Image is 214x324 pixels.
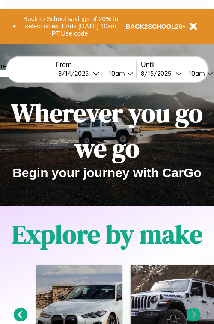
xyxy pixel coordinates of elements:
button: 10am [102,69,136,78]
div: 8 / 15 / 2025 [141,69,175,77]
div: 8 / 14 / 2025 [58,69,93,77]
div: 10am [184,69,207,77]
label: From [56,61,136,69]
button: 8/14/2025 [56,69,102,78]
h1: Explore by make [12,217,202,252]
div: 10am [104,69,127,77]
button: Back to School savings of 20% in select cities! Ends [DATE] 10am PT.Use code: [16,13,126,39]
b: BACK2SCHOOL20 [126,23,183,30]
